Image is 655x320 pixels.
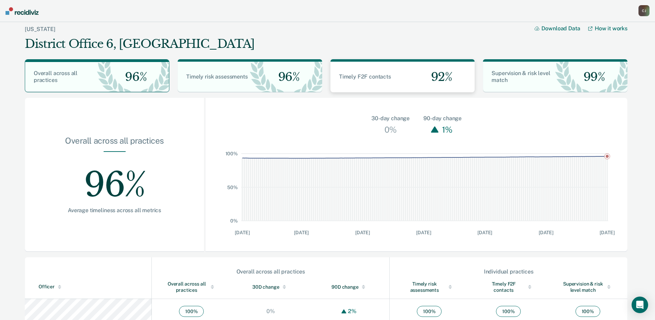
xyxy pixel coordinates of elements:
[324,284,376,290] div: 90D change
[383,123,399,136] div: 0%
[245,284,296,290] div: 30D change
[186,73,247,80] span: Timely risk assessments
[34,70,77,83] span: Overall across all practices
[39,284,149,290] div: Officer
[152,268,389,275] div: Overall across all practices
[25,37,255,51] div: District Office 6, [GEOGRAPHIC_DATA]
[416,230,431,235] text: [DATE]
[231,275,310,299] th: Toggle SortBy
[562,281,614,293] div: Supervision & risk level match
[25,26,55,32] a: [US_STATE]
[355,230,370,235] text: [DATE]
[588,25,627,32] a: How it works
[638,5,649,16] button: CJ
[492,70,550,83] span: Supervision & risk level match
[578,70,605,84] span: 99%
[47,136,182,151] div: Overall across all practices
[152,275,231,299] th: Toggle SortBy
[339,73,391,80] span: Timely F2F contacts
[600,230,615,235] text: [DATE]
[346,308,358,314] div: 2%
[423,114,462,123] div: 90-day change
[496,306,521,317] span: 100 %
[548,275,627,299] th: Toggle SortBy
[403,281,455,293] div: Timely risk assessments
[166,281,217,293] div: Overall across all practices
[632,297,648,313] div: Open Intercom Messenger
[47,152,182,207] div: 96%
[638,5,649,16] div: C J
[425,70,452,84] span: 92%
[417,306,442,317] span: 100 %
[6,7,39,15] img: Recidiviz
[469,275,548,299] th: Toggle SortBy
[25,275,152,299] th: Toggle SortBy
[390,275,469,299] th: Toggle SortBy
[47,207,182,214] div: Average timeliness across all metrics
[235,230,250,235] text: [DATE]
[440,123,454,136] div: 1%
[119,70,147,84] span: 96%
[390,268,627,275] div: Individual practices
[539,230,553,235] text: [DATE]
[294,230,309,235] text: [DATE]
[273,70,300,84] span: 96%
[179,306,204,317] span: 100 %
[483,281,534,293] div: Timely F2F contacts
[310,275,389,299] th: Toggle SortBy
[477,230,492,235] text: [DATE]
[575,306,600,317] span: 100 %
[535,25,588,32] button: Download Data
[371,114,410,123] div: 30-day change
[265,308,277,314] div: 0%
